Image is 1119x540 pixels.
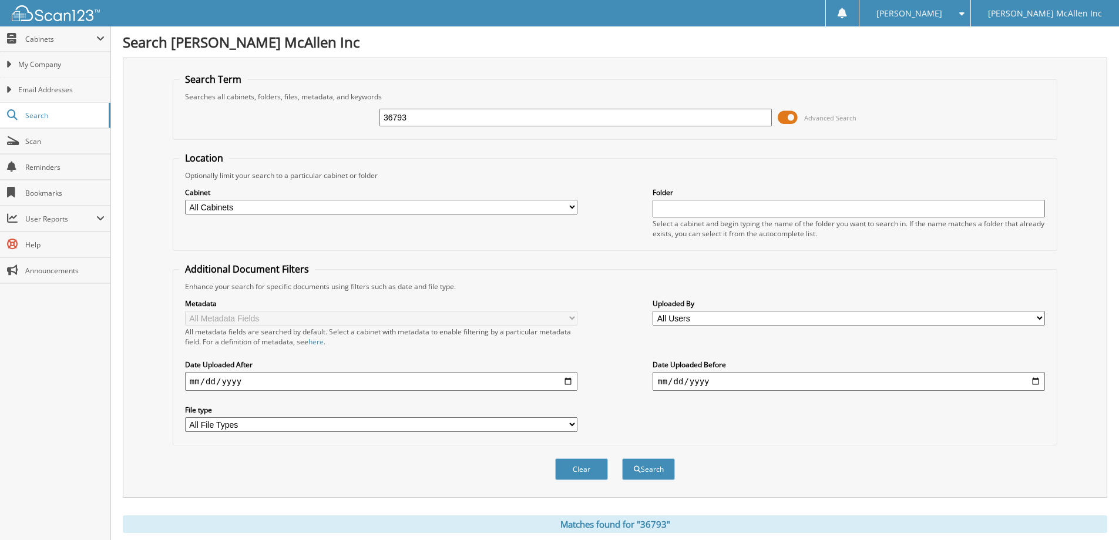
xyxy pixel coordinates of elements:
span: Help [25,240,105,250]
span: Bookmarks [25,188,105,198]
span: Search [25,110,103,120]
div: Matches found for "36793" [123,515,1107,533]
div: All metadata fields are searched by default. Select a cabinet with metadata to enable filtering b... [185,327,577,347]
span: Scan [25,136,105,146]
label: Cabinet [185,187,577,197]
button: Search [622,458,675,480]
label: File type [185,405,577,415]
a: here [308,337,324,347]
input: end [653,372,1045,391]
div: Optionally limit your search to a particular cabinet or folder [179,170,1051,180]
button: Clear [555,458,608,480]
input: start [185,372,577,391]
span: Email Addresses [18,85,105,95]
label: Date Uploaded After [185,360,577,370]
span: [PERSON_NAME] McAllen Inc [988,10,1102,17]
span: Advanced Search [804,113,856,122]
label: Metadata [185,298,577,308]
legend: Search Term [179,73,247,86]
div: Searches all cabinets, folders, files, metadata, and keywords [179,92,1051,102]
span: Reminders [25,162,105,172]
span: [PERSON_NAME] [876,10,942,17]
legend: Additional Document Filters [179,263,315,276]
h1: Search [PERSON_NAME] McAllen Inc [123,32,1107,52]
div: Select a cabinet and begin typing the name of the folder you want to search in. If the name match... [653,219,1045,239]
span: Cabinets [25,34,96,44]
label: Date Uploaded Before [653,360,1045,370]
img: scan123-logo-white.svg [12,5,100,21]
legend: Location [179,152,229,165]
label: Folder [653,187,1045,197]
span: User Reports [25,214,96,224]
div: Enhance your search for specific documents using filters such as date and file type. [179,281,1051,291]
span: Announcements [25,266,105,276]
label: Uploaded By [653,298,1045,308]
iframe: Chat Widget [1060,484,1119,540]
span: My Company [18,59,105,70]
